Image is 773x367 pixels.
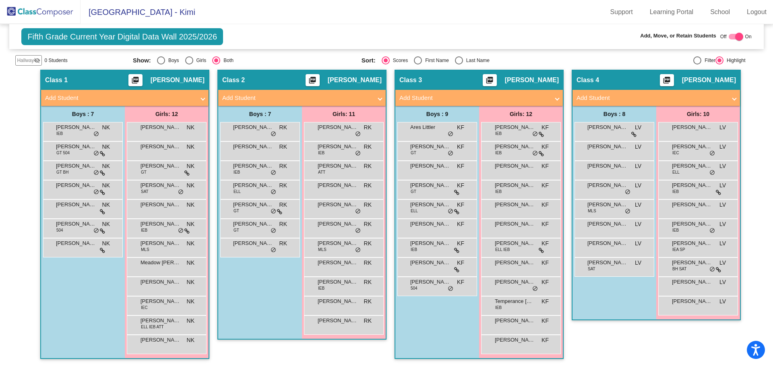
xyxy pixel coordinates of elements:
span: On [745,33,752,40]
span: do_not_disturb_alt [271,170,276,176]
span: do_not_disturb_alt [448,208,453,215]
span: [PERSON_NAME] [233,123,273,131]
span: [PERSON_NAME] [672,278,712,286]
span: ELL IEB [495,247,510,253]
mat-icon: picture_as_pdf [485,76,494,87]
div: Boys [165,57,179,64]
a: School [704,6,736,19]
span: Class 4 [577,76,599,84]
div: Boys : 8 [573,106,656,122]
span: IEB [411,247,417,253]
span: NK [102,239,110,248]
span: do_not_disturb_alt [271,247,276,253]
mat-panel-title: Add Student [577,93,726,103]
span: IEB [672,189,679,195]
mat-panel-title: Add Student [399,93,549,103]
span: KF [542,317,549,325]
span: do_not_disturb_alt [448,131,453,137]
span: KF [457,181,464,190]
span: [PERSON_NAME] [56,162,96,170]
span: [PERSON_NAME] [410,201,451,209]
span: RK [364,201,372,209]
span: LV [719,259,726,267]
span: do_not_disturb_alt [709,266,715,273]
span: do_not_disturb_alt [709,150,715,157]
span: LV [635,162,641,170]
span: do_not_disturb_alt [448,286,453,292]
mat-icon: picture_as_pdf [662,76,672,87]
div: Girls: 11 [302,106,386,122]
span: LV [719,297,726,306]
span: do_not_disturb_alt [178,228,184,234]
span: NK [102,201,110,209]
span: LV [719,278,726,286]
span: KF [542,220,549,228]
span: RK [279,143,287,151]
span: Class 2 [222,76,245,84]
span: KF [542,143,549,151]
span: RK [364,162,372,170]
span: [PERSON_NAME] [672,143,712,151]
span: [PERSON_NAME] [318,123,358,131]
span: NK [187,259,194,267]
span: [PERSON_NAME] [318,297,358,305]
span: do_not_disturb_alt [271,131,276,137]
span: [PERSON_NAME] [318,143,358,151]
span: [PERSON_NAME] [495,336,535,344]
span: do_not_disturb_alt [532,286,538,292]
span: LV [719,239,726,248]
span: LV [635,123,641,132]
span: LV [635,239,641,248]
span: do_not_disturb_alt [625,189,630,195]
span: NK [187,220,194,228]
span: do_not_disturb_alt [625,208,630,215]
span: do_not_disturb_alt [355,247,361,253]
span: GT [411,150,416,156]
span: [PERSON_NAME] [318,162,358,170]
span: RK [279,220,287,228]
span: [PERSON_NAME] [587,123,628,131]
span: ELL IEB ATT [141,324,164,330]
div: First Name [422,57,449,64]
span: [PERSON_NAME] [233,181,273,189]
span: [PERSON_NAME] [233,220,273,228]
div: Boys : 7 [41,106,125,122]
span: [PERSON_NAME] [495,123,535,131]
span: ELL [411,208,418,214]
span: MLS [588,208,596,214]
span: [PERSON_NAME] [PERSON_NAME] [587,239,628,247]
span: MLS [318,247,327,253]
span: RK [364,123,372,132]
mat-expansion-panel-header: Add Student [573,90,740,106]
span: NK [187,181,194,190]
div: Girls: 12 [479,106,563,122]
span: IEB [318,285,324,291]
mat-icon: picture_as_pdf [308,76,317,87]
button: Print Students Details [483,74,497,86]
span: IEB [495,150,502,156]
span: RK [279,123,287,132]
span: RK [364,220,372,228]
span: KF [457,143,464,151]
span: KF [457,239,464,248]
span: KF [457,278,464,286]
span: KF [457,201,464,209]
span: IEB [56,131,63,137]
div: Both [220,57,234,64]
span: NK [187,297,194,306]
span: [PERSON_NAME] [328,76,382,84]
span: KF [542,162,549,170]
span: KF [542,278,549,286]
span: NK [102,162,110,170]
span: do_not_disturb_alt [271,208,276,215]
span: [PERSON_NAME] [587,143,628,151]
span: [PERSON_NAME] [495,220,535,228]
span: GT BH [56,169,68,175]
button: Print Students Details [306,74,320,86]
span: Sort: [362,57,376,64]
span: [PERSON_NAME] [141,278,181,286]
span: Class 3 [399,76,422,84]
span: [PERSON_NAME] [318,220,358,228]
span: [PERSON_NAME] [318,317,358,325]
span: [PERSON_NAME] [410,239,451,247]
